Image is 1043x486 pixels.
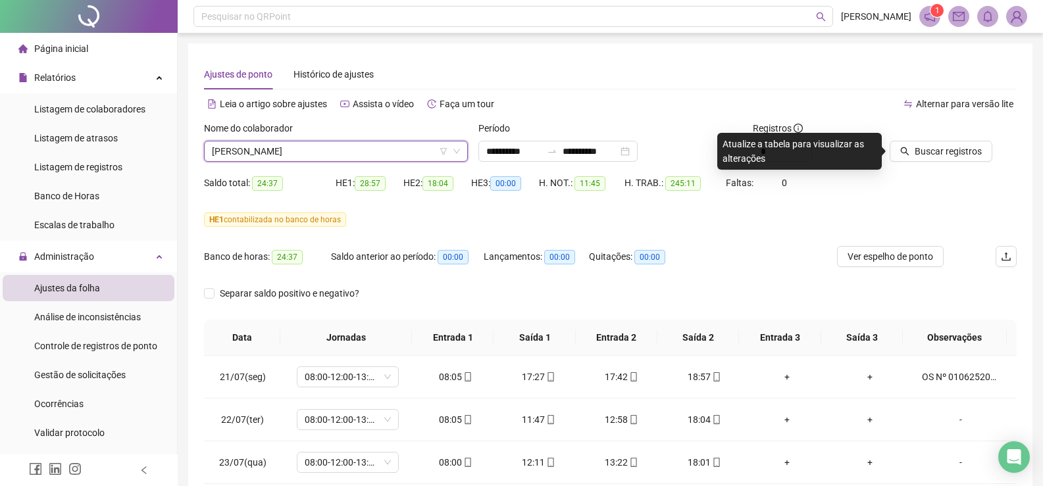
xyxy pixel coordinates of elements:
[140,466,149,475] span: left
[204,320,280,356] th: Data
[331,249,484,264] div: Saldo anterior ao período:
[508,455,570,470] div: 12:11
[890,141,992,162] button: Buscar registros
[305,452,391,472] span: 08:00-12:00-13:12-18:00
[903,320,1007,356] th: Observações
[440,99,494,109] span: Faça um tour
[935,6,940,15] span: 1
[816,12,826,22] span: search
[34,104,145,114] span: Listagem de colaboradores
[427,99,436,109] span: history
[545,458,555,467] span: mobile
[544,250,575,264] span: 00:00
[34,427,105,438] span: Validar protocolo
[425,455,487,470] div: 08:00
[34,162,122,172] span: Listagem de registros
[839,455,901,470] div: +
[547,146,557,157] span: to
[484,249,589,264] div: Lançamentos:
[336,176,403,191] div: HE 1:
[212,141,460,161] span: TIAGO ALVES DE SOUSA
[998,441,1030,473] div: Open Intercom Messenger
[221,414,264,425] span: 22/07(ter)
[673,455,735,470] div: 18:01
[1007,7,1027,26] img: 86033
[34,133,118,143] span: Listagem de atrasos
[922,370,1000,384] div: OS Nº 010625201132501679 ROMPIMENTO BKBN DWDM CRT<>VAL ACIONADO PELO CIGR
[204,69,272,80] span: Ajustes de ponto
[1001,251,1011,262] span: upload
[34,370,126,380] span: Gestão de solicitações
[272,250,303,264] span: 24:37
[453,147,461,155] span: down
[412,320,494,356] th: Entrada 1
[29,462,42,475] span: facebook
[547,146,557,157] span: swap-right
[422,176,453,191] span: 18:04
[628,458,638,467] span: mobile
[490,176,521,191] span: 00:00
[18,73,28,82] span: file
[837,246,944,267] button: Ver espelho de ponto
[574,176,605,191] span: 11:45
[589,249,690,264] div: Quitações:
[355,176,386,191] span: 28:57
[922,455,1000,470] div: -
[915,144,982,158] span: Buscar registros
[340,99,349,109] span: youtube
[545,372,555,381] span: mobile
[34,283,100,293] span: Ajustes da folha
[280,320,412,356] th: Jornadas
[215,286,365,301] span: Separar saldo positivo e negativo?
[204,121,301,135] label: Nome do colaborador
[756,455,818,470] div: +
[425,370,487,384] div: 08:05
[49,462,62,475] span: linkedin
[913,330,996,345] span: Observações
[204,212,346,227] span: contabilizada no banco de horas
[403,176,471,191] div: HE 2:
[34,72,76,83] span: Relatórios
[711,372,721,381] span: mobile
[204,249,331,264] div: Banco de horas:
[711,415,721,424] span: mobile
[753,121,803,135] span: Registros
[220,99,327,109] span: Leia o artigo sobre ajustes
[219,457,267,468] span: 23/07(qua)
[478,121,519,135] label: Período
[425,412,487,427] div: 08:05
[717,133,882,170] div: Atualize a tabela para visualizar as alterações
[440,147,447,155] span: filter
[839,412,901,427] div: +
[34,191,99,201] span: Banco de Horas
[900,147,909,156] span: search
[34,341,157,351] span: Controle de registros de ponto
[305,410,391,429] span: 08:00-12:00-13:12-18:00
[930,4,944,17] sup: 1
[821,320,903,356] th: Saída 3
[34,251,94,262] span: Administração
[34,312,141,322] span: Análise de inconsistências
[665,176,701,191] span: 245:11
[916,99,1013,109] span: Alternar para versão lite
[462,415,472,424] span: mobile
[624,176,726,191] div: H. TRAB.:
[922,412,1000,427] div: -
[673,412,735,427] div: 18:04
[34,43,88,54] span: Página inicial
[591,412,653,427] div: 12:58
[924,11,936,22] span: notification
[794,124,803,133] span: info-circle
[539,176,624,191] div: H. NOT.:
[628,372,638,381] span: mobile
[252,176,283,191] span: 24:37
[18,252,28,261] span: lock
[34,399,84,409] span: Ocorrências
[839,370,901,384] div: +
[545,415,555,424] span: mobile
[657,320,739,356] th: Saída 2
[739,320,821,356] th: Entrada 3
[68,462,82,475] span: instagram
[508,370,570,384] div: 17:27
[903,99,913,109] span: swap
